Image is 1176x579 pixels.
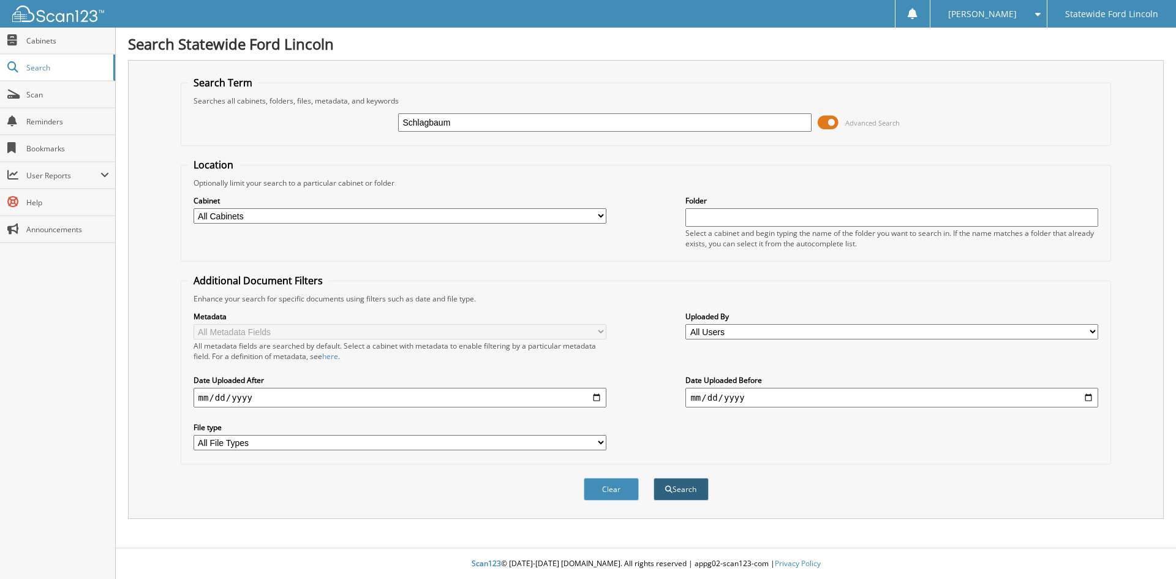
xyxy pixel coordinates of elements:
span: Announcements [26,224,109,235]
label: Date Uploaded Before [685,375,1098,385]
input: start [194,388,606,407]
button: Search [654,478,709,501]
label: File type [194,422,606,433]
iframe: Chat Widget [1115,520,1176,579]
span: Bookmarks [26,143,109,154]
span: Help [26,197,109,208]
legend: Additional Document Filters [187,274,329,287]
div: Select a cabinet and begin typing the name of the folder you want to search in. If the name match... [685,228,1098,249]
div: Optionally limit your search to a particular cabinet or folder [187,178,1105,188]
button: Clear [584,478,639,501]
label: Date Uploaded After [194,375,606,385]
div: Searches all cabinets, folders, files, metadata, and keywords [187,96,1105,106]
label: Uploaded By [685,311,1098,322]
span: Scan123 [472,558,501,569]
div: All metadata fields are searched by default. Select a cabinet with metadata to enable filtering b... [194,341,606,361]
a: here [322,351,338,361]
label: Cabinet [194,195,606,206]
input: end [685,388,1098,407]
span: Statewide Ford Lincoln [1065,10,1158,18]
div: Enhance your search for specific documents using filters such as date and file type. [187,293,1105,304]
a: Privacy Policy [775,558,821,569]
legend: Location [187,158,239,172]
span: [PERSON_NAME] [948,10,1017,18]
label: Metadata [194,311,606,322]
label: Folder [685,195,1098,206]
div: © [DATE]-[DATE] [DOMAIN_NAME]. All rights reserved | appg02-scan123-com | [116,549,1176,579]
span: Scan [26,89,109,100]
span: User Reports [26,170,100,181]
img: scan123-logo-white.svg [12,6,104,22]
span: Search [26,62,107,73]
span: Advanced Search [845,118,900,127]
legend: Search Term [187,76,258,89]
span: Cabinets [26,36,109,46]
h1: Search Statewide Ford Lincoln [128,34,1164,54]
span: Reminders [26,116,109,127]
